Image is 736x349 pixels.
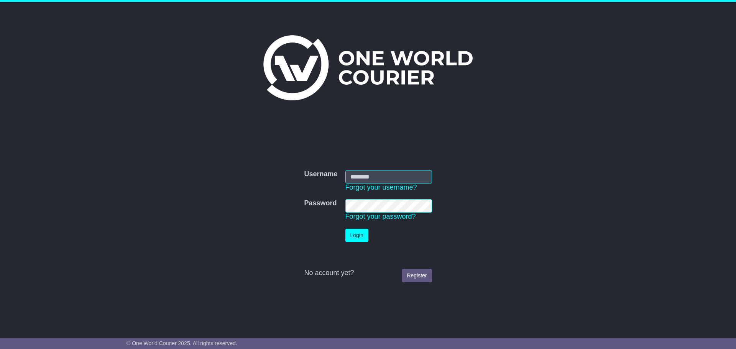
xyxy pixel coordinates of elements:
a: Forgot your username? [345,184,417,191]
button: Login [345,229,368,242]
img: One World [263,35,473,100]
a: Forgot your password? [345,213,416,220]
span: © One World Courier 2025. All rights reserved. [127,340,237,346]
a: Register [402,269,432,282]
div: No account yet? [304,269,432,277]
label: Password [304,199,337,208]
label: Username [304,170,337,179]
